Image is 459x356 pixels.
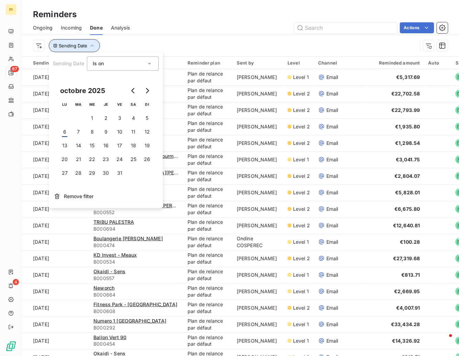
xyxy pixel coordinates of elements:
div: Auto [428,60,448,66]
span: B000557 [93,275,179,282]
th: lundi [58,97,71,111]
button: 21 [71,152,85,166]
span: Numero 1 [GEOGRAPHIC_DATA] [93,318,166,324]
span: €3,041.75 [396,157,420,162]
span: €22,793.99 [391,107,420,113]
button: 4 [126,111,140,125]
span: Sending Date [59,43,87,48]
button: 30 [99,166,113,180]
th: samedi [126,97,140,111]
td: Plan de relance par défaut [183,316,233,333]
td: [DATE] [22,168,89,184]
td: [PERSON_NAME] [233,102,283,118]
button: 2 [99,111,113,125]
div: Reminded amount [371,60,420,66]
button: Sending Date [49,39,100,52]
button: 31 [113,166,126,180]
span: B000534 [93,259,179,265]
button: 5 [140,111,154,125]
td: Plan de relance par défaut [183,217,233,234]
th: mercredi [85,97,99,111]
span: €33,434.28 [391,321,420,327]
span: Sending Date [53,60,84,66]
td: Plan de relance par défaut [183,118,233,135]
button: 14 [71,139,85,152]
div: Sent by [237,60,279,66]
span: B000608 [93,308,179,315]
td: [PERSON_NAME] [233,333,283,349]
button: 15 [85,139,99,152]
span: Email [326,206,338,213]
span: €5,317.69 [396,74,420,80]
button: Actions [400,22,434,33]
span: €1,298.54 [395,140,420,146]
td: [PERSON_NAME] [233,201,283,217]
td: Plan de relance par défaut [183,85,233,102]
td: [PERSON_NAME] [233,151,283,168]
span: Email [326,239,338,245]
span: €100.28 [400,239,420,245]
span: €12,640.81 [393,222,420,228]
td: [DATE] [22,283,89,300]
span: Email [326,321,338,328]
span: Fitness Park - [GEOGRAPHIC_DATA] [93,301,177,307]
span: Email [326,156,338,163]
iframe: Intercom live chat [436,333,452,349]
span: Level 1 [293,288,309,295]
span: Level 2 [293,305,310,311]
span: Level 2 [293,140,310,147]
button: 13 [58,139,71,152]
button: 17 [113,139,126,152]
td: Plan de relance par défaut [183,69,233,85]
span: €6,675.80 [395,206,420,212]
span: Email [326,222,338,229]
td: Plan de relance par défaut [183,267,233,283]
button: 24 [113,152,126,166]
span: Email [326,173,338,180]
span: B000694 [93,226,179,232]
div: Reminder plan [188,60,228,66]
td: [PERSON_NAME] [233,85,283,102]
span: Level 2 [293,173,310,180]
button: 10 [113,125,126,139]
button: 26 [140,152,154,166]
span: B000664 [93,291,179,298]
button: 20 [58,152,71,166]
div: octobre 2025 [58,85,108,96]
td: [PERSON_NAME] [233,300,283,316]
span: 4 [13,279,19,285]
td: Plan de relance par défaut [183,135,233,151]
td: [DATE] [22,118,89,135]
button: 25 [126,152,140,166]
td: Plan de relance par défaut [183,333,233,349]
span: Email [326,337,338,344]
span: Ballon Vert 90 [93,334,126,340]
span: €2,804.07 [395,173,420,179]
span: €22,702.58 [391,91,420,96]
span: Level 1 [293,321,309,328]
span: Ongoing [33,24,53,31]
span: €14,326.92 [392,338,420,344]
td: [PERSON_NAME] [233,283,283,300]
span: KD Invest - Meaux [93,252,137,258]
td: [PERSON_NAME] [233,217,283,234]
td: [PERSON_NAME] [233,184,283,201]
th: vendredi [113,97,126,111]
span: Is on [93,60,104,66]
td: [PERSON_NAME] [233,118,283,135]
th: jeudi [99,97,113,111]
td: Plan de relance par défaut [183,168,233,184]
h3: Reminders [33,8,77,21]
input: Search [294,22,397,33]
td: [PERSON_NAME] [233,267,283,283]
td: [DATE] [22,217,89,234]
div: Sending Date [33,60,85,66]
td: [DATE] [22,201,89,217]
button: 7 [71,125,85,139]
span: Email [326,140,338,147]
span: Level 1 [293,156,309,163]
td: [DATE] [22,102,89,118]
span: Level 2 [293,189,310,196]
span: B000552 [93,209,179,216]
span: Neworch [93,285,114,291]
